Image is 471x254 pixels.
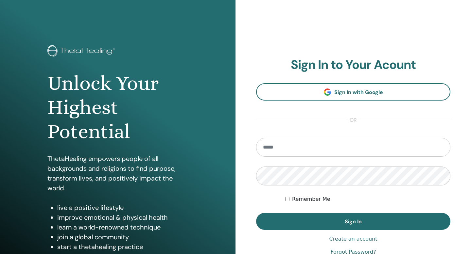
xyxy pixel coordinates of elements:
span: Sign In with Google [334,89,383,96]
h2: Sign In to Your Acount [256,57,450,72]
li: live a positive lifestyle [57,203,188,213]
h1: Unlock Your Highest Potential [47,71,188,144]
li: start a thetahealing practice [57,242,188,252]
li: learn a world-renowned technique [57,222,188,232]
li: join a global community [57,232,188,242]
p: ThetaHealing empowers people of all backgrounds and religions to find purpose, transform lives, a... [47,154,188,193]
a: Sign In with Google [256,83,450,101]
span: Sign In [345,218,362,225]
a: Create an account [329,235,377,243]
label: Remember Me [292,195,330,203]
span: or [346,116,360,124]
div: Keep me authenticated indefinitely or until I manually logout [285,195,450,203]
li: improve emotional & physical health [57,213,188,222]
button: Sign In [256,213,450,230]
